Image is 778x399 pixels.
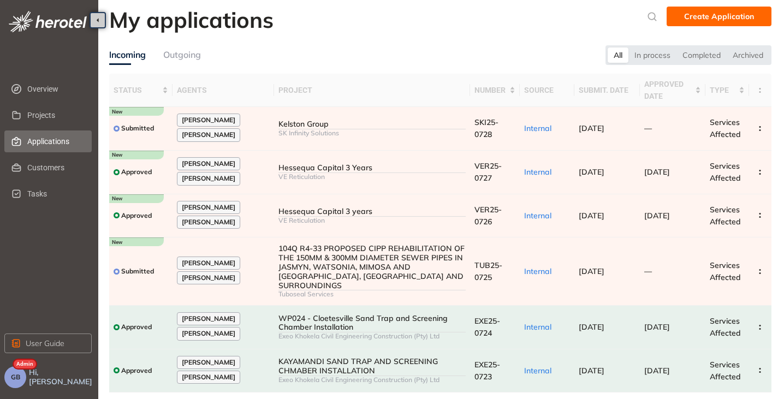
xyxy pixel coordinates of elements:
[628,47,676,63] div: In process
[27,130,83,152] span: Applications
[640,74,705,107] th: approved date
[710,84,737,96] span: type
[27,104,83,126] span: Projects
[524,211,551,221] span: Internal
[278,332,466,340] div: Exeo Khokela Civil Engineering Construction (Pty) Ltd
[278,217,466,224] div: VE Reticulation
[579,167,604,177] span: [DATE]
[182,175,235,182] span: [PERSON_NAME]
[182,218,235,226] span: [PERSON_NAME]
[579,322,604,332] span: [DATE]
[27,78,83,100] span: Overview
[574,74,640,107] th: submit. date
[173,74,274,107] th: agents
[524,322,551,332] span: Internal
[278,129,466,137] div: SK Infinity Solutions
[644,167,670,177] span: [DATE]
[278,163,466,172] div: Hessequa Capital 3 Years
[579,266,604,276] span: [DATE]
[163,48,201,62] div: Outgoing
[524,167,551,177] span: Internal
[278,314,466,332] div: WP024 - Cloetesville Sand Trap and Screening Chamber Installation
[644,266,652,276] span: —
[474,316,500,338] span: EXE25-0724
[29,368,94,386] span: Hi, [PERSON_NAME]
[109,48,146,62] div: Incoming
[524,266,551,276] span: Internal
[182,116,235,124] span: [PERSON_NAME]
[278,173,466,181] div: VE Reticulation
[182,373,235,381] span: [PERSON_NAME]
[474,117,498,139] span: SKI25-0728
[278,244,466,290] div: 104Q R4-33 PROPOSED CIPP REHABILITATION OF THE 150MM & 300MM DIAMETER SEWER PIPES IN JASMYN, WATS...
[710,316,741,338] span: Services Affected
[4,366,26,388] button: GB
[114,84,160,96] span: status
[644,211,670,221] span: [DATE]
[278,376,466,384] div: Exeo Khokela Civil Engineering Construction (Pty) Ltd
[121,212,152,219] span: Approved
[27,157,83,178] span: Customers
[182,330,235,337] span: [PERSON_NAME]
[644,322,670,332] span: [DATE]
[710,117,741,139] span: Services Affected
[684,10,754,22] span: Create Application
[278,290,466,298] div: Tuboseal Services
[182,160,235,168] span: [PERSON_NAME]
[727,47,769,63] div: Archived
[109,7,274,33] h2: My applications
[579,123,604,133] span: [DATE]
[474,84,507,96] span: number
[121,168,152,176] span: Approved
[608,47,628,63] div: All
[667,7,771,26] button: Create Application
[109,74,173,107] th: status
[474,205,502,227] span: VER25-0726
[710,360,741,382] span: Services Affected
[644,78,693,102] span: approved date
[9,11,87,32] img: logo
[470,74,520,107] th: number
[182,204,235,211] span: [PERSON_NAME]
[182,274,235,282] span: [PERSON_NAME]
[579,366,604,376] span: [DATE]
[4,334,92,353] button: User Guide
[27,183,83,205] span: Tasks
[644,366,670,376] span: [DATE]
[524,366,551,376] span: Internal
[274,74,471,107] th: project
[121,367,152,374] span: Approved
[710,205,741,227] span: Services Affected
[182,259,235,267] span: [PERSON_NAME]
[710,260,741,282] span: Services Affected
[121,323,152,331] span: Approved
[121,124,154,132] span: Submitted
[278,207,466,216] div: Hessequa Capital 3 years
[524,123,551,133] span: Internal
[644,123,652,133] span: —
[182,315,235,323] span: [PERSON_NAME]
[11,373,20,381] span: GB
[474,360,500,382] span: EXE25-0723
[182,359,235,366] span: [PERSON_NAME]
[278,357,466,376] div: KAYAMANDI SAND TRAP AND SCREENING CHMABER INSTALLATION
[705,74,749,107] th: type
[474,260,502,282] span: TUB25-0725
[710,161,741,183] span: Services Affected
[278,120,466,129] div: Kelston Group
[26,337,64,349] span: User Guide
[579,211,604,221] span: [DATE]
[676,47,727,63] div: Completed
[182,131,235,139] span: [PERSON_NAME]
[520,74,574,107] th: source
[474,161,502,183] span: VER25-0727
[121,267,154,275] span: Submitted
